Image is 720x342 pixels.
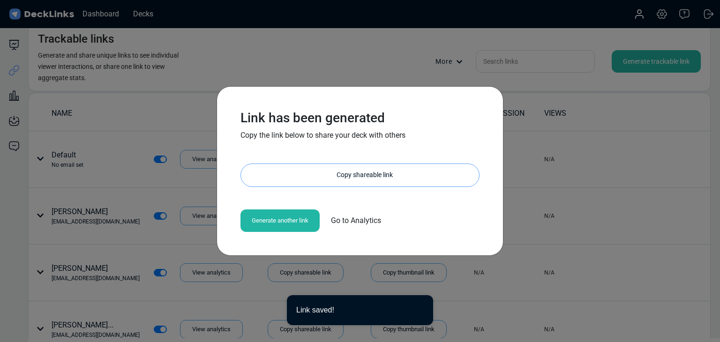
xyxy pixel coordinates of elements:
[240,209,320,232] div: Generate another link
[296,305,418,316] div: Link saved!
[331,215,381,226] span: Go to Analytics
[418,305,424,314] button: close
[240,110,480,126] h3: Link has been generated
[240,131,405,140] span: Copy the link below to share your deck with others
[250,164,479,186] div: Copy shareable link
